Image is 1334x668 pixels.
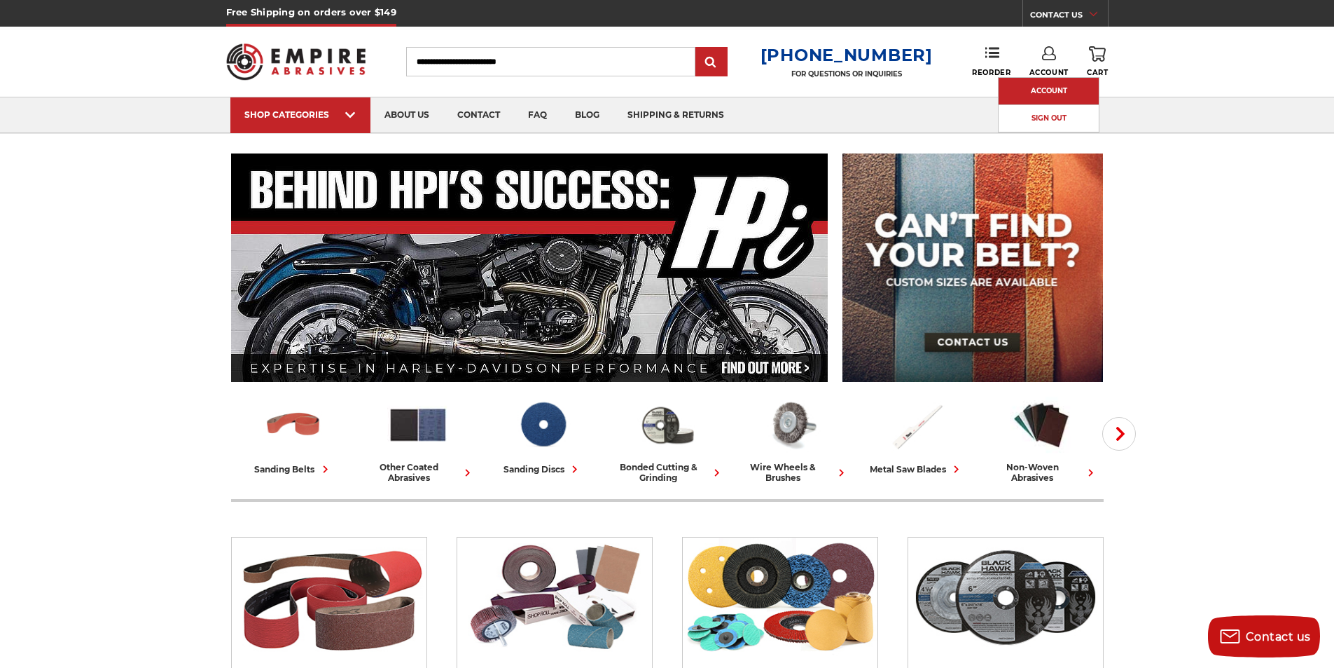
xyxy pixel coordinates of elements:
[237,395,350,477] a: sanding belts
[613,97,738,133] a: shipping & returns
[637,395,698,455] img: Bonded Cutting & Grinding
[226,34,366,89] img: Empire Abrasives
[486,395,599,477] a: sanding discs
[361,462,475,483] div: other coated abrasives
[735,395,849,483] a: wire wheels & brushes
[232,538,426,657] img: Sanding Belts
[387,395,449,455] img: Other Coated Abrasives
[999,105,1099,132] a: Sign Out
[760,69,933,79] p: FOR QUESTIONS OR INQUIRIES
[1030,7,1108,27] a: CONTACT US
[443,97,514,133] a: contact
[1010,395,1072,455] img: Non-woven Abrasives
[1246,630,1311,643] span: Contact us
[370,97,443,133] a: about us
[1102,417,1136,451] button: Next
[683,538,877,657] img: Sanding Discs
[611,395,724,483] a: bonded cutting & grinding
[244,109,356,120] div: SHOP CATEGORIES
[760,45,933,65] a: [PHONE_NUMBER]
[457,538,652,657] img: Other Coated Abrasives
[842,154,1103,382] img: promo banner for custom belts.
[908,538,1103,657] img: Bonded Cutting & Grinding
[697,48,725,76] input: Submit
[263,395,324,455] img: Sanding Belts
[999,78,1099,104] a: Account
[985,462,1098,483] div: non-woven abrasives
[514,97,561,133] a: faq
[512,395,574,455] img: Sanding Discs
[611,462,724,483] div: bonded cutting & grinding
[869,462,964,477] div: metal saw blades
[1087,46,1108,77] a: Cart
[761,395,823,455] img: Wire Wheels & Brushes
[503,462,582,477] div: sanding discs
[1208,615,1320,657] button: Contact us
[972,46,1010,76] a: Reorder
[231,154,828,382] img: Banner for an interview featuring Horsepower Inc who makes Harley performance upgrades featured o...
[1029,68,1069,77] span: Account
[254,462,333,477] div: sanding belts
[561,97,613,133] a: blog
[361,395,475,483] a: other coated abrasives
[972,68,1010,77] span: Reorder
[1087,68,1108,77] span: Cart
[735,462,849,483] div: wire wheels & brushes
[886,395,947,455] img: Metal Saw Blades
[860,395,973,477] a: metal saw blades
[985,395,1098,483] a: non-woven abrasives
